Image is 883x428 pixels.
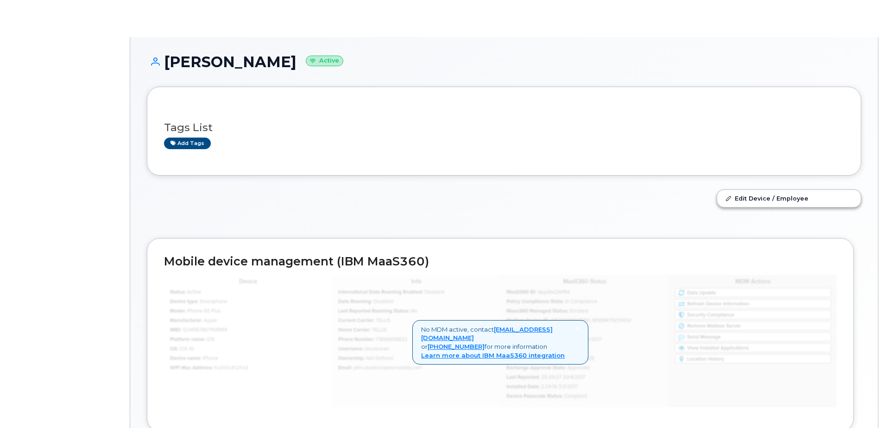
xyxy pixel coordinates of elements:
[717,190,861,207] a: Edit Device / Employee
[576,324,580,333] span: ×
[164,255,837,268] h2: Mobile device management (IBM MaaS360)
[306,56,343,66] small: Active
[164,275,837,407] img: mdm_maas360_data_lg-147edf4ce5891b6e296acbe60ee4acd306360f73f278574cfef86ac192ea0250.jpg
[576,325,580,332] a: Close
[164,122,844,133] h3: Tags List
[428,343,485,350] a: [PHONE_NUMBER]
[412,320,588,365] div: No MDM active, contact or for more information
[421,326,553,342] a: [EMAIL_ADDRESS][DOMAIN_NAME]
[164,138,211,149] a: Add tags
[147,54,861,70] h1: [PERSON_NAME]
[421,352,565,359] a: Learn more about IBM MaaS360 integration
